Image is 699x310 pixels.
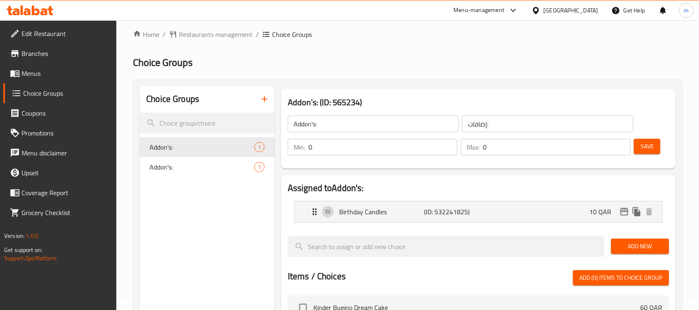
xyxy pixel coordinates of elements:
a: Branches [3,44,117,63]
span: Menu disclaimer [22,148,110,158]
p: (ID: 532241825) [424,207,481,217]
a: Choice Groups [3,83,117,103]
span: 1.0.0 [26,230,39,241]
span: Get support on: [4,245,42,255]
span: Branches [22,48,110,58]
span: Addon's: [149,162,254,172]
span: Restaurants management [179,29,253,39]
span: Addon's: [149,142,254,152]
a: Grocery Checklist [3,203,117,223]
a: Coupons [3,103,117,123]
span: Choice Groups [133,53,193,72]
div: [GEOGRAPHIC_DATA] [544,6,598,15]
span: Choice Groups [23,88,110,98]
a: Support.OpsPlatform [4,253,57,264]
span: 1 [255,143,264,151]
h2: Items / Choices [288,270,346,283]
span: Grocery Checklist [22,208,110,218]
span: Save [641,141,654,152]
span: Choice Groups [272,29,312,39]
button: Add New [611,239,669,254]
a: Edit Restaurant [3,24,117,44]
li: / [163,29,166,39]
span: m [684,6,689,15]
h2: Choice Groups [146,93,199,105]
div: Addon's:1 [140,137,275,157]
div: Expand [295,201,662,222]
span: Version: [4,230,24,241]
nav: breadcrumb [133,29,682,39]
h2: Assigned to Addon's: [288,182,669,194]
div: Addon's:1 [140,157,275,177]
span: Menus [22,68,110,78]
button: Add (0) items to choice group [573,270,669,286]
p: Max: [467,142,480,152]
button: delete [643,206,656,218]
li: / [256,29,259,39]
input: search [140,113,275,134]
a: Coverage Report [3,183,117,203]
span: Add (0) items to choice group [580,273,663,283]
h3: Addon's: (ID: 565234) [288,96,669,109]
button: Save [634,139,660,154]
div: Choices [254,162,265,172]
button: edit [618,206,631,218]
a: Promotions [3,123,117,143]
p: 10 QAR [590,207,618,217]
div: Menu-management [454,5,505,15]
span: Upsell [22,168,110,178]
a: Menu disclaimer [3,143,117,163]
p: Birthday Candles [339,207,424,217]
a: Home [133,29,159,39]
button: duplicate [631,206,643,218]
span: Add New [618,241,663,252]
a: Restaurants management [169,29,253,39]
span: Edit Restaurant [22,29,110,39]
li: Expand [288,198,669,226]
input: search [288,236,605,257]
span: Promotions [22,128,110,138]
p: Min: [294,142,305,152]
span: Coverage Report [22,188,110,198]
span: 1 [255,163,264,171]
a: Upsell [3,163,117,183]
a: Menus [3,63,117,83]
span: Coupons [22,108,110,118]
